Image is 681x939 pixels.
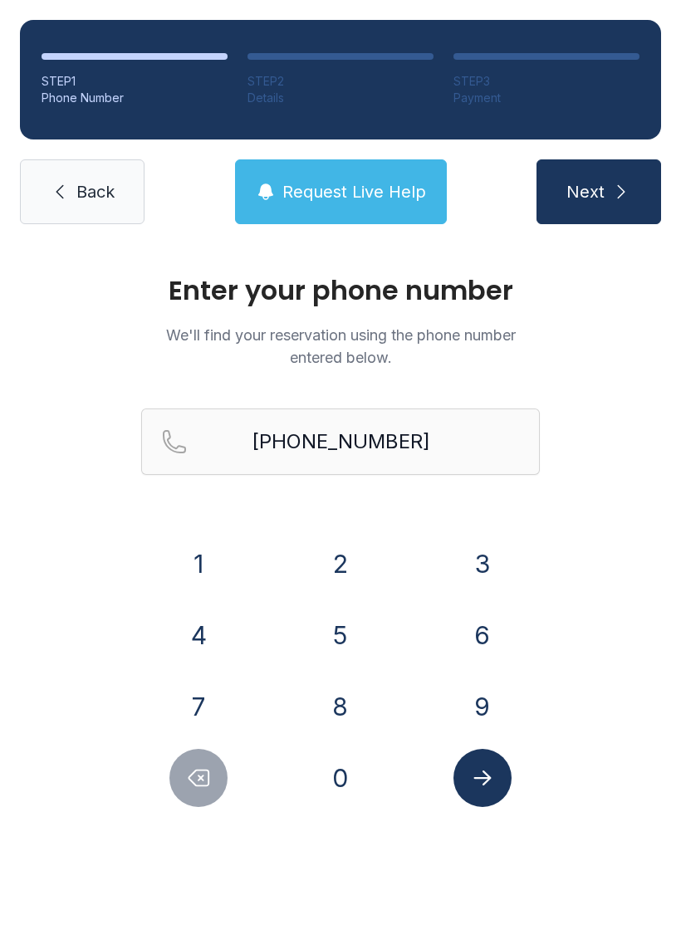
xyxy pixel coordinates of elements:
button: 3 [453,535,512,593]
button: Delete number [169,749,228,807]
button: 6 [453,606,512,664]
div: STEP 1 [42,73,228,90]
div: STEP 2 [247,73,434,90]
div: Phone Number [42,90,228,106]
p: We'll find your reservation using the phone number entered below. [141,324,540,369]
button: 8 [311,677,370,736]
button: 0 [311,749,370,807]
button: 7 [169,677,228,736]
button: 9 [453,677,512,736]
input: Reservation phone number [141,408,540,475]
button: 5 [311,606,370,664]
button: 2 [311,535,370,593]
div: Details [247,90,434,106]
button: 1 [169,535,228,593]
span: Next [566,180,605,203]
div: STEP 3 [453,73,639,90]
span: Request Live Help [282,180,426,203]
div: Payment [453,90,639,106]
span: Back [76,180,115,203]
button: 4 [169,606,228,664]
button: Submit lookup form [453,749,512,807]
h1: Enter your phone number [141,277,540,304]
